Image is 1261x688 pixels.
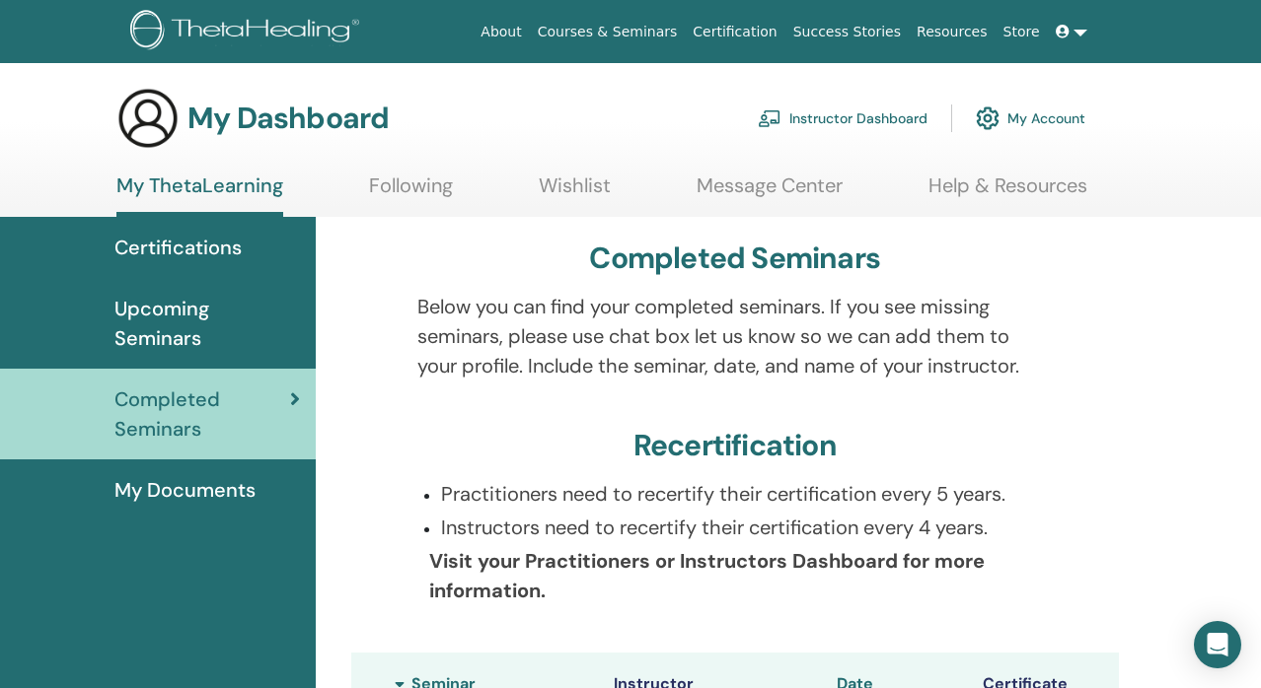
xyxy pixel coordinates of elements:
[976,97,1085,140] a: My Account
[976,102,1000,135] img: cog.svg
[473,14,529,50] a: About
[697,173,843,212] a: Message Center
[114,233,242,262] span: Certifications
[539,173,611,212] a: Wishlist
[909,14,996,50] a: Resources
[441,479,1053,509] p: Practitioners need to recertify their certification every 5 years.
[116,173,283,217] a: My ThetaLearning
[928,173,1087,212] a: Help & Resources
[785,14,909,50] a: Success Stories
[758,97,927,140] a: Instructor Dashboard
[441,513,1053,542] p: Instructors need to recertify their certification every 4 years.
[429,548,985,603] b: Visit your Practitioners or Instructors Dashboard for more information.
[114,294,300,353] span: Upcoming Seminars
[417,292,1053,380] p: Below you can find your completed seminars. If you see missing seminars, please use chat box let ...
[1194,621,1241,668] div: Open Intercom Messenger
[114,475,256,505] span: My Documents
[633,428,837,463] h3: Recertification
[996,14,1048,50] a: Store
[369,173,453,212] a: Following
[116,87,180,150] img: generic-user-icon.jpg
[685,14,784,50] a: Certification
[589,241,880,276] h3: Completed Seminars
[187,101,389,136] h3: My Dashboard
[530,14,686,50] a: Courses & Seminars
[758,109,781,127] img: chalkboard-teacher.svg
[114,384,290,444] span: Completed Seminars
[130,10,366,54] img: logo.png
